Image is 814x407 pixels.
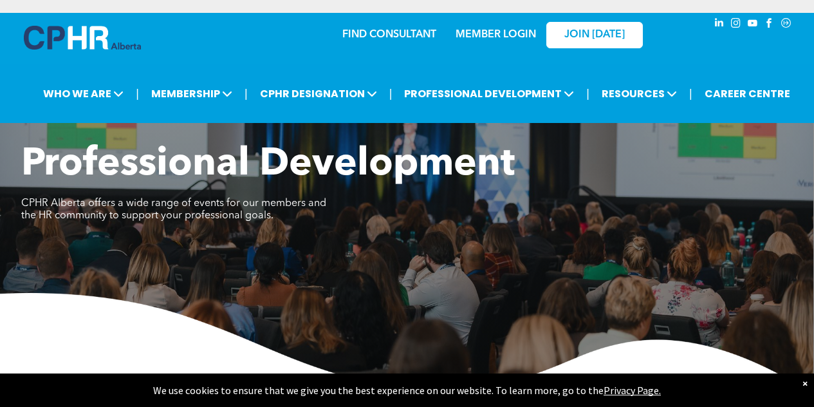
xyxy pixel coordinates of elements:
span: CPHR DESIGNATION [256,82,381,106]
a: JOIN [DATE] [546,22,643,48]
a: facebook [763,16,777,33]
li: | [389,80,393,107]
li: | [689,80,692,107]
span: MEMBERSHIP [147,82,236,106]
li: | [136,80,139,107]
a: Social network [779,16,793,33]
span: RESOURCES [598,82,681,106]
span: WHO WE ARE [39,82,127,106]
a: CAREER CENTRE [701,82,794,106]
li: | [245,80,248,107]
a: linkedin [712,16,726,33]
a: MEMBER LOGIN [456,30,536,40]
span: PROFESSIONAL DEVELOPMENT [400,82,578,106]
span: JOIN [DATE] [564,29,625,41]
div: Dismiss notification [802,377,808,390]
img: A blue and white logo for cp alberta [24,26,141,50]
a: youtube [746,16,760,33]
a: instagram [729,16,743,33]
a: FIND CONSULTANT [342,30,436,40]
li: | [586,80,589,107]
span: CPHR Alberta offers a wide range of events for our members and the HR community to support your p... [21,198,326,221]
span: Professional Development [21,146,515,184]
a: Privacy Page. [604,384,661,397]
